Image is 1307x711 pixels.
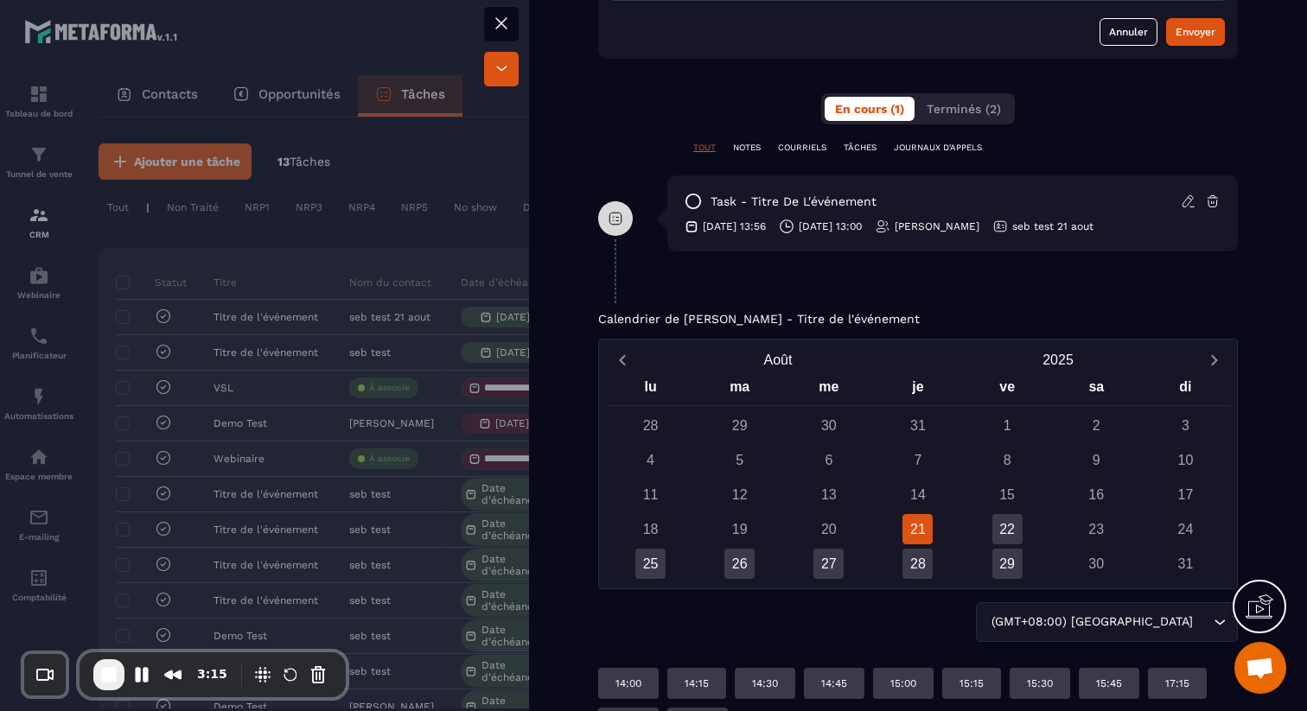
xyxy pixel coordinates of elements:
div: Envoyer [1176,23,1215,41]
p: Calendrier de [PERSON_NAME] - Titre de l'événement [598,312,920,326]
p: 14:45 [821,676,847,690]
p: TOUT [693,142,716,154]
div: 7 [902,445,933,475]
p: 14:15 [685,676,709,690]
div: 11 [635,479,666,510]
p: 15:45 [1096,676,1122,690]
button: Next month [1198,348,1230,371]
div: ma [695,375,784,405]
div: ve [963,375,1052,405]
div: 23 [1081,514,1112,544]
div: sa [1052,375,1141,405]
div: je [873,375,962,405]
div: 10 [1170,445,1201,475]
div: 29 [992,549,1023,579]
div: lu [606,375,695,405]
div: 5 [724,445,755,475]
button: Terminés (2) [916,97,1011,121]
div: 13 [813,479,844,510]
span: Terminés (2) [927,102,1001,116]
p: 14:00 [615,676,641,690]
button: En cours (1) [825,97,915,121]
p: 15:00 [890,676,916,690]
div: 28 [902,549,933,579]
p: [PERSON_NAME] [895,219,979,233]
a: Ouvrir le chat [1234,642,1286,694]
div: 30 [813,410,844,441]
span: En cours (1) [835,102,904,116]
p: COURRIELS [778,142,826,154]
input: Search for option [1196,613,1209,632]
div: 31 [902,410,933,441]
p: seb test 21 aout [1012,219,1093,233]
div: 19 [724,514,755,544]
div: 17 [1170,479,1201,510]
div: 26 [724,549,755,579]
button: Previous month [606,348,638,371]
p: 14:30 [752,676,778,690]
div: 31 [1170,549,1201,579]
div: 12 [724,479,755,510]
div: 6 [813,445,844,475]
p: 15:30 [1027,676,1053,690]
div: 29 [724,410,755,441]
div: 27 [813,549,844,579]
div: 25 [635,549,666,579]
div: Search for option [976,602,1238,642]
div: Calendar days [606,410,1230,579]
div: 22 [992,514,1023,544]
div: di [1141,375,1230,405]
p: 17:15 [1165,676,1189,690]
div: 2 [1081,410,1112,441]
p: 15:15 [960,676,984,690]
div: 14 [902,479,933,510]
div: 20 [813,514,844,544]
p: task - Titre de l'événement [711,194,877,210]
p: JOURNAUX D'APPELS [894,142,982,154]
span: (GMT+08:00) [GEOGRAPHIC_DATA] [987,613,1196,632]
div: 3 [1170,410,1201,441]
p: [DATE] 13:00 [799,219,862,233]
div: Calendar wrapper [606,375,1230,579]
div: 16 [1081,479,1112,510]
div: 18 [635,514,666,544]
button: Envoyer [1166,18,1225,46]
div: me [784,375,873,405]
div: 24 [1170,514,1201,544]
button: Open years overlay [918,345,1198,375]
div: 30 [1081,549,1112,579]
p: NOTES [733,142,761,154]
div: 4 [635,445,666,475]
button: Annuler [1100,18,1157,46]
div: 21 [902,514,933,544]
p: TÂCHES [844,142,877,154]
div: 1 [992,410,1023,441]
div: 9 [1081,445,1112,475]
div: 28 [635,410,666,441]
button: Open months overlay [638,345,918,375]
div: 8 [992,445,1023,475]
p: [DATE] 13:56 [703,219,766,233]
div: 15 [992,479,1023,510]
